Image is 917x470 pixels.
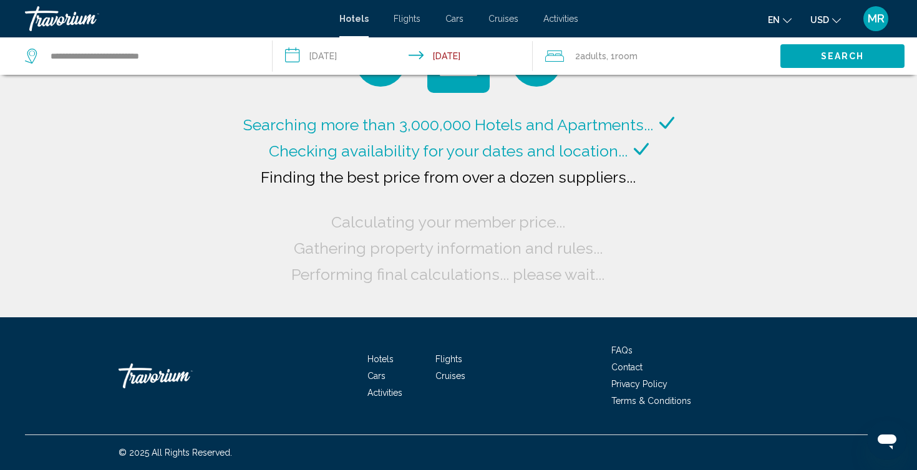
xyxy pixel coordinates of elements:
[611,396,691,406] a: Terms & Conditions
[543,14,578,24] a: Activities
[273,37,533,75] button: Check-in date: Sep 18, 2025 Check-out date: Sep 21, 2025
[261,168,636,186] span: Finding the best price from over a dozen suppliers...
[294,239,603,257] span: Gathering property information and rules...
[768,15,780,25] span: en
[339,14,369,24] a: Hotels
[575,47,606,65] span: 2
[367,388,402,398] a: Activities
[821,52,865,62] span: Search
[611,345,633,355] a: FAQs
[435,354,462,364] a: Flights
[291,265,604,284] span: Performing final calculations... please wait...
[435,371,465,381] a: Cruises
[860,6,892,32] button: User Menu
[331,213,565,231] span: Calculating your member price...
[810,15,829,25] span: USD
[615,51,638,61] span: Room
[867,420,907,460] iframe: Bouton de lancement de la fenêtre de messagerie
[533,37,780,75] button: Travelers: 2 adults, 0 children
[611,362,643,372] a: Contact
[394,14,420,24] a: Flights
[269,141,628,160] span: Checking availability for your dates and location...
[243,115,653,134] span: Searching more than 3,000,000 Hotels and Apartments...
[367,354,394,364] a: Hotels
[810,11,841,29] button: Change currency
[606,47,638,65] span: , 1
[611,379,667,389] a: Privacy Policy
[488,14,518,24] a: Cruises
[445,14,463,24] a: Cars
[25,6,327,31] a: Travorium
[119,357,243,395] a: Travorium
[580,51,606,61] span: Adults
[868,12,885,25] span: MR
[768,11,792,29] button: Change language
[367,371,386,381] a: Cars
[119,448,232,458] span: © 2025 All Rights Reserved.
[780,44,905,67] button: Search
